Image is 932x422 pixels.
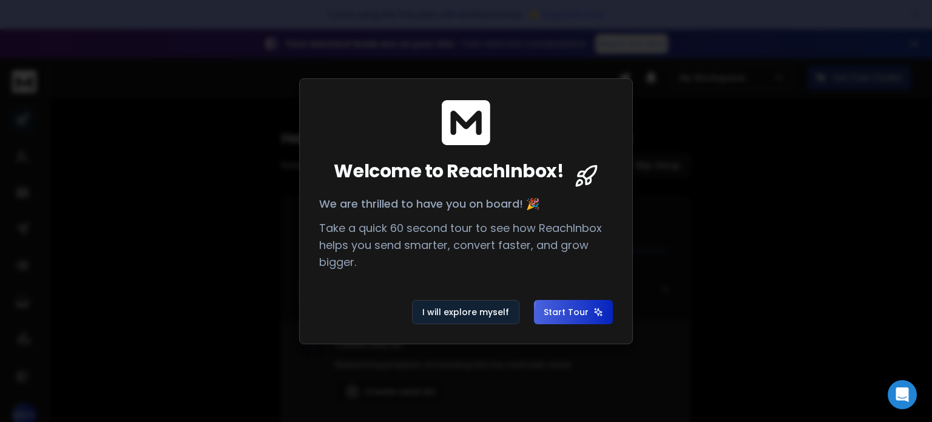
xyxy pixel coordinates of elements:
div: Open Intercom Messenger [888,380,917,409]
span: Start Tour [544,306,603,318]
span: Welcome to ReachInbox! [334,160,564,182]
button: I will explore myself [412,300,519,324]
p: We are thrilled to have you on board! 🎉 [319,196,613,213]
button: Start Tour [534,300,613,324]
p: Take a quick 60 second tour to see how ReachInbox helps you send smarter, convert faster, and gro... [319,220,613,271]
